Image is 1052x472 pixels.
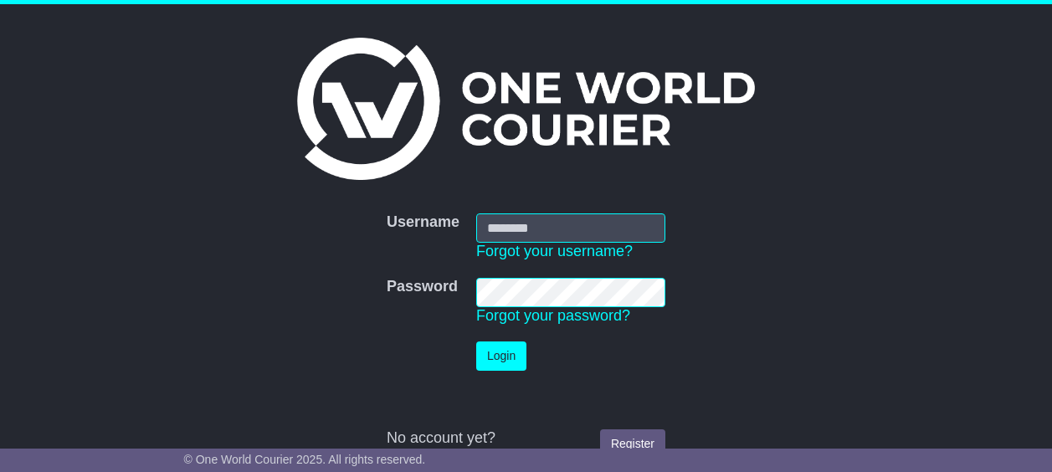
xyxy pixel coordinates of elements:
[387,213,459,232] label: Username
[476,307,630,324] a: Forgot your password?
[476,341,526,371] button: Login
[476,243,633,259] a: Forgot your username?
[387,429,665,448] div: No account yet?
[387,278,458,296] label: Password
[297,38,754,180] img: One World
[600,429,665,459] a: Register
[184,453,426,466] span: © One World Courier 2025. All rights reserved.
